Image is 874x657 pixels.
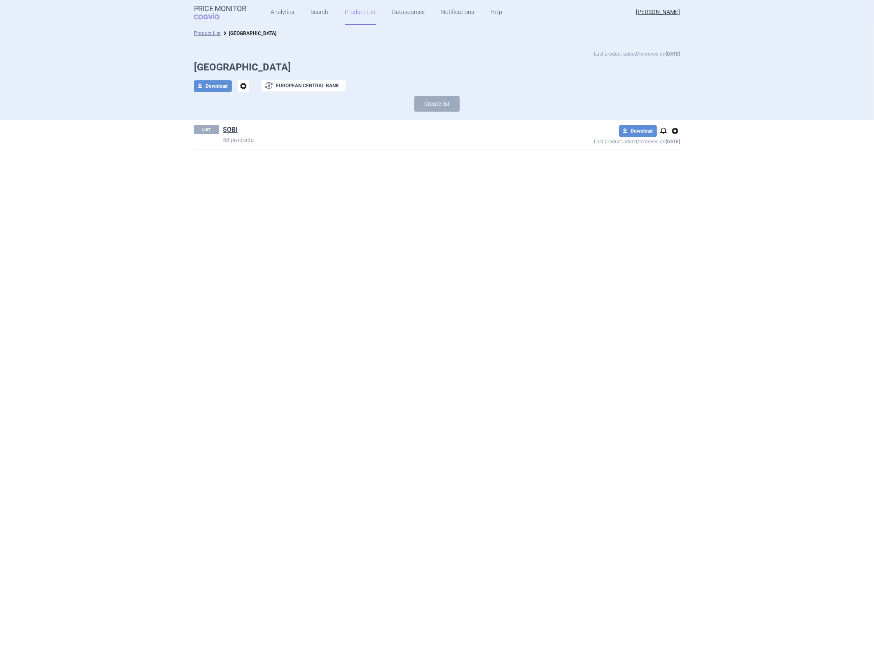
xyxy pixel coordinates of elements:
[223,125,238,134] a: SOBI
[194,5,246,13] strong: Price Monitor
[221,29,276,37] li: Slovenia
[229,30,276,36] strong: [GEOGRAPHIC_DATA]
[414,96,460,112] button: Create list
[666,51,680,57] strong: [DATE]
[194,61,680,73] h1: [GEOGRAPHIC_DATA]
[534,137,680,145] p: Last product added/removed on
[223,125,534,136] h1: SOBI
[194,13,231,19] span: COGVIO
[223,136,534,144] p: 58 products
[619,125,657,137] button: Download
[194,80,232,92] button: Download
[194,29,221,37] li: Product List
[594,50,680,58] p: Last product added/removed on
[194,30,221,36] a: Product List
[194,5,246,20] a: Price MonitorCOGVIO
[194,125,219,134] p: LIST
[262,80,346,91] button: European Central Bank
[666,139,680,145] strong: [DATE]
